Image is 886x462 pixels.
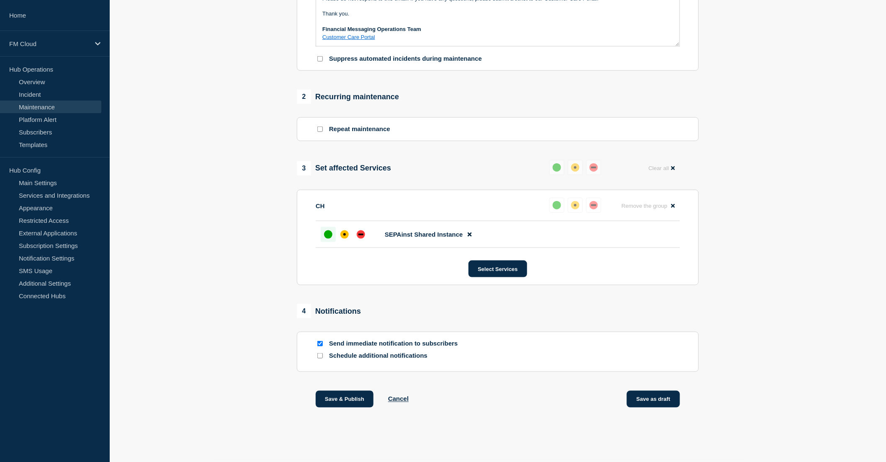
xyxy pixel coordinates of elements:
button: Save & Publish [316,391,373,408]
button: affected [568,198,583,213]
div: down [590,163,598,172]
p: FM Cloud [9,40,90,47]
div: affected [571,163,580,172]
div: up [553,201,561,209]
button: affected [568,160,583,175]
p: CH [316,202,325,209]
p: Suppress automated incidents during maintenance [329,55,482,63]
button: Select Services [469,261,527,277]
div: Notifications [297,304,361,318]
div: down [590,201,598,209]
strong: Financial Messaging Operations Team [322,26,421,32]
button: Clear all [644,160,680,176]
p: Thank you. [322,10,673,18]
p: Schedule additional notifications [329,352,463,360]
span: 4 [297,304,311,318]
div: Recurring maintenance [297,90,399,104]
div: affected [340,230,349,239]
div: up [553,163,561,172]
button: down [586,198,601,213]
span: 2 [297,90,311,104]
div: Set affected Services [297,161,391,176]
input: Send immediate notification to subscribers [317,341,323,346]
input: Schedule additional notifications [317,353,323,359]
button: Remove the group [616,198,680,214]
button: down [586,160,601,175]
div: affected [571,201,580,209]
span: 3 [297,161,311,176]
button: Save as draft [627,391,680,408]
span: SEPAinst Shared Instance [385,231,463,238]
div: down [357,230,365,239]
div: up [324,230,332,239]
p: Repeat maintenance [329,125,390,133]
p: Send immediate notification to subscribers [329,340,463,348]
button: Cancel [388,395,409,403]
button: up [549,160,564,175]
input: Suppress automated incidents during maintenance [317,56,323,62]
input: Repeat maintenance [317,126,323,132]
span: Remove the group [621,203,667,209]
button: up [549,198,564,213]
a: Customer Care Portal [322,34,375,40]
